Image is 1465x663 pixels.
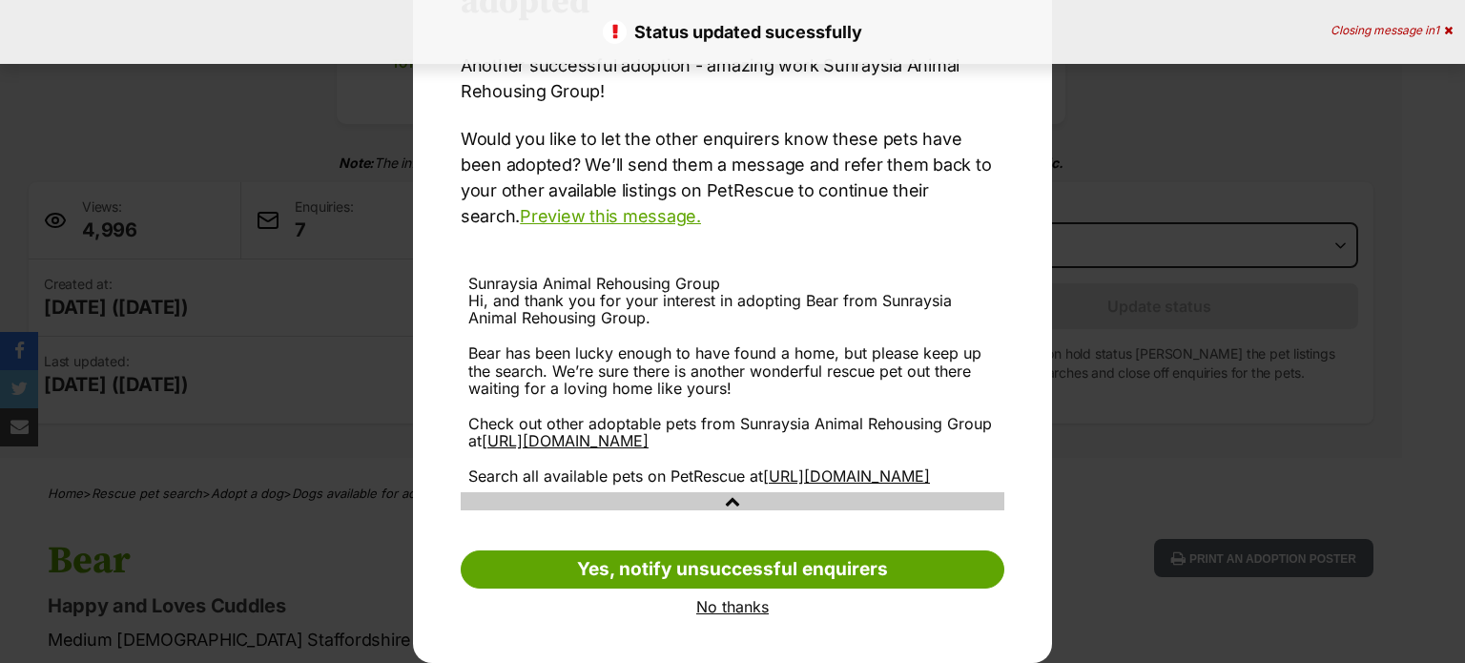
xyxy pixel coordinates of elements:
[461,598,1004,615] a: No thanks
[461,126,1004,229] p: Would you like to let the other enquirers know these pets have been adopted? We’ll send them a me...
[763,466,930,486] a: [URL][DOMAIN_NAME]
[461,550,1004,589] a: Yes, notify unsuccessful enquirers
[19,19,1446,45] p: Status updated sucessfully
[461,52,1004,104] p: Another successful adoption - amazing work Sunraysia Animal Rehousing Group!
[520,206,701,226] a: Preview this message.
[468,274,720,293] span: Sunraysia Animal Rehousing Group
[1434,23,1439,37] span: 1
[1331,24,1453,37] div: Closing message in
[468,292,997,485] div: Hi, and thank you for your interest in adopting Bear from Sunraysia Animal Rehousing Group. Bear ...
[482,431,649,450] a: [URL][DOMAIN_NAME]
